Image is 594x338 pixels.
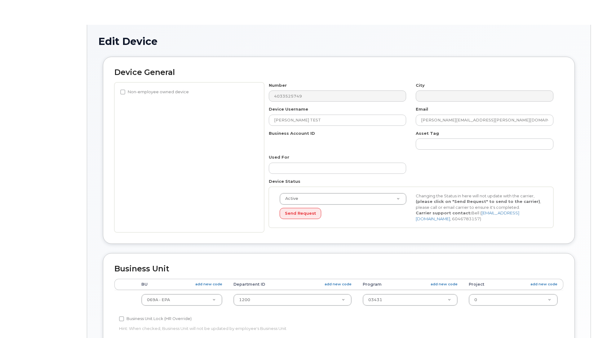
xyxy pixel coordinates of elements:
span: 0 [474,297,477,302]
button: Send Request [280,208,321,219]
a: add new code [530,282,557,287]
a: add new code [431,282,458,287]
span: Active [281,196,298,201]
a: 069A - EPA [142,294,222,305]
span: 069A - EPA [147,297,170,302]
span: 1200 [239,297,250,302]
label: City [416,82,425,88]
strong: (please click on "Send Request" to send to the carrier) [416,199,540,204]
th: Department ID [228,279,357,290]
h2: Device General [114,68,563,77]
label: Email [416,106,428,112]
a: 0 [469,294,557,305]
span: 03431 [368,297,382,302]
label: Non-employee owned device [120,88,189,96]
strong: Carrier support contact: [416,210,472,215]
a: Active [280,193,406,204]
h1: Edit Device [98,36,579,47]
input: Business Unit Lock (HR Override) [119,316,124,321]
label: Business Unit Lock (HR Override) [119,315,192,323]
th: Program [357,279,463,290]
a: 1200 [234,294,352,305]
a: [EMAIL_ADDRESS][DOMAIN_NAME] [416,210,519,221]
input: Non-employee owned device [120,90,125,94]
label: Business Account ID [269,130,315,136]
label: Device Status [269,178,300,184]
label: Used For [269,154,289,160]
h2: Business Unit [114,265,563,273]
p: Hint: When checked, Business Unit will not be updated by employee's Business Unit [119,326,409,331]
a: 03431 [363,294,457,305]
a: add new code [195,282,222,287]
th: BU [136,279,228,290]
label: Number [269,82,287,88]
label: Asset Tag [416,130,439,136]
a: add new code [325,282,352,287]
th: Project [463,279,563,290]
div: Changing the Status in here will not update with the carrier, , please call or email carrier to e... [411,193,547,222]
label: Device Username [269,106,308,112]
